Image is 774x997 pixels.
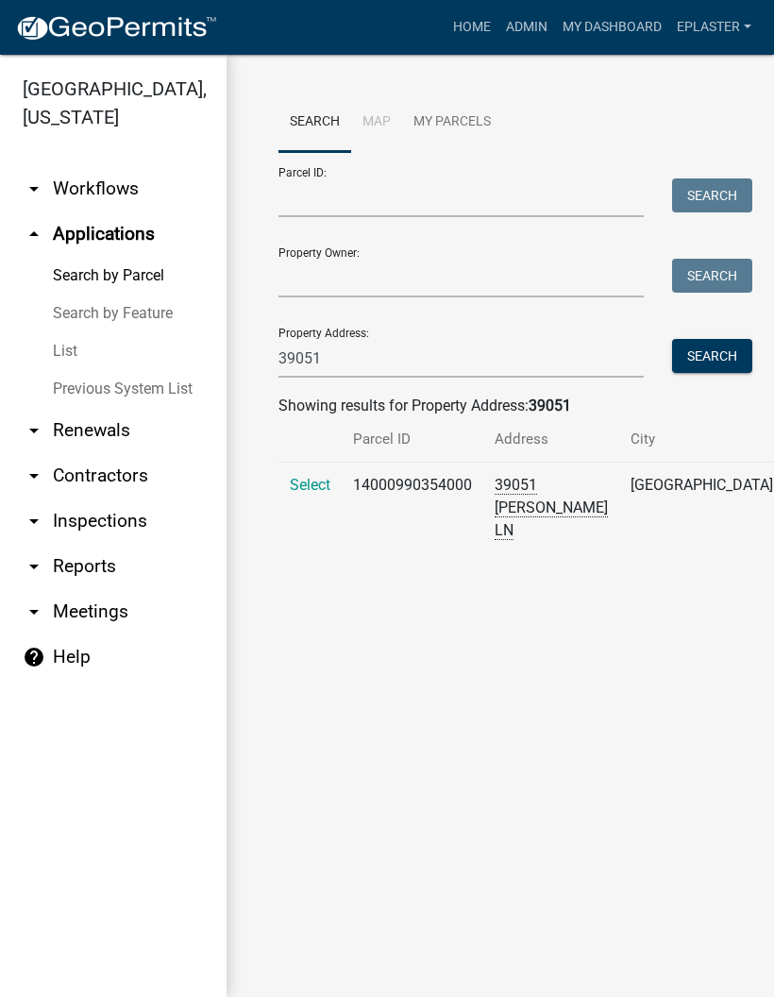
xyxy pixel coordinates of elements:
a: Admin [498,9,555,45]
strong: 39051 [529,397,571,414]
button: Search [672,339,752,373]
button: Search [672,259,752,293]
button: Search [672,178,752,212]
div: Showing results for Property Address: [278,395,722,417]
i: arrow_drop_down [23,465,45,487]
a: Home [446,9,498,45]
a: My Dashboard [555,9,669,45]
a: Select [290,476,330,494]
th: Address [483,417,619,462]
i: arrow_drop_down [23,555,45,578]
td: 14000990354000 [342,463,483,554]
i: arrow_drop_down [23,177,45,200]
i: help [23,646,45,668]
i: arrow_drop_down [23,510,45,532]
i: arrow_drop_down [23,419,45,442]
i: arrow_drop_up [23,223,45,245]
a: My Parcels [402,93,502,153]
a: eplaster [669,9,759,45]
i: arrow_drop_down [23,600,45,623]
th: Parcel ID [342,417,483,462]
a: Search [278,93,351,153]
